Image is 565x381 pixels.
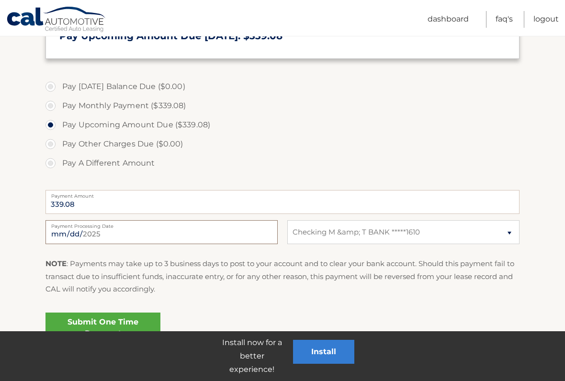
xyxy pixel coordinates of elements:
label: Pay A Different Amount [45,154,520,173]
label: Payment Processing Date [45,220,278,228]
input: Payment Amount [45,190,520,214]
input: Payment Date [45,220,278,244]
a: Submit One Time Payment [45,313,160,343]
p: Install now for a better experience! [211,336,293,376]
label: Pay Monthly Payment ($339.08) [45,96,520,115]
a: Logout [533,11,559,28]
label: Pay Upcoming Amount Due ($339.08) [45,115,520,134]
strong: NOTE [45,259,67,268]
button: Install [293,340,354,364]
a: FAQ's [496,11,513,28]
a: Cal Automotive [6,6,107,34]
p: : Payments may take up to 3 business days to post to your account and to clear your bank account.... [45,258,520,295]
a: Dashboard [428,11,469,28]
label: Pay [DATE] Balance Due ($0.00) [45,77,520,96]
label: Pay Other Charges Due ($0.00) [45,134,520,154]
label: Payment Amount [45,190,520,198]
